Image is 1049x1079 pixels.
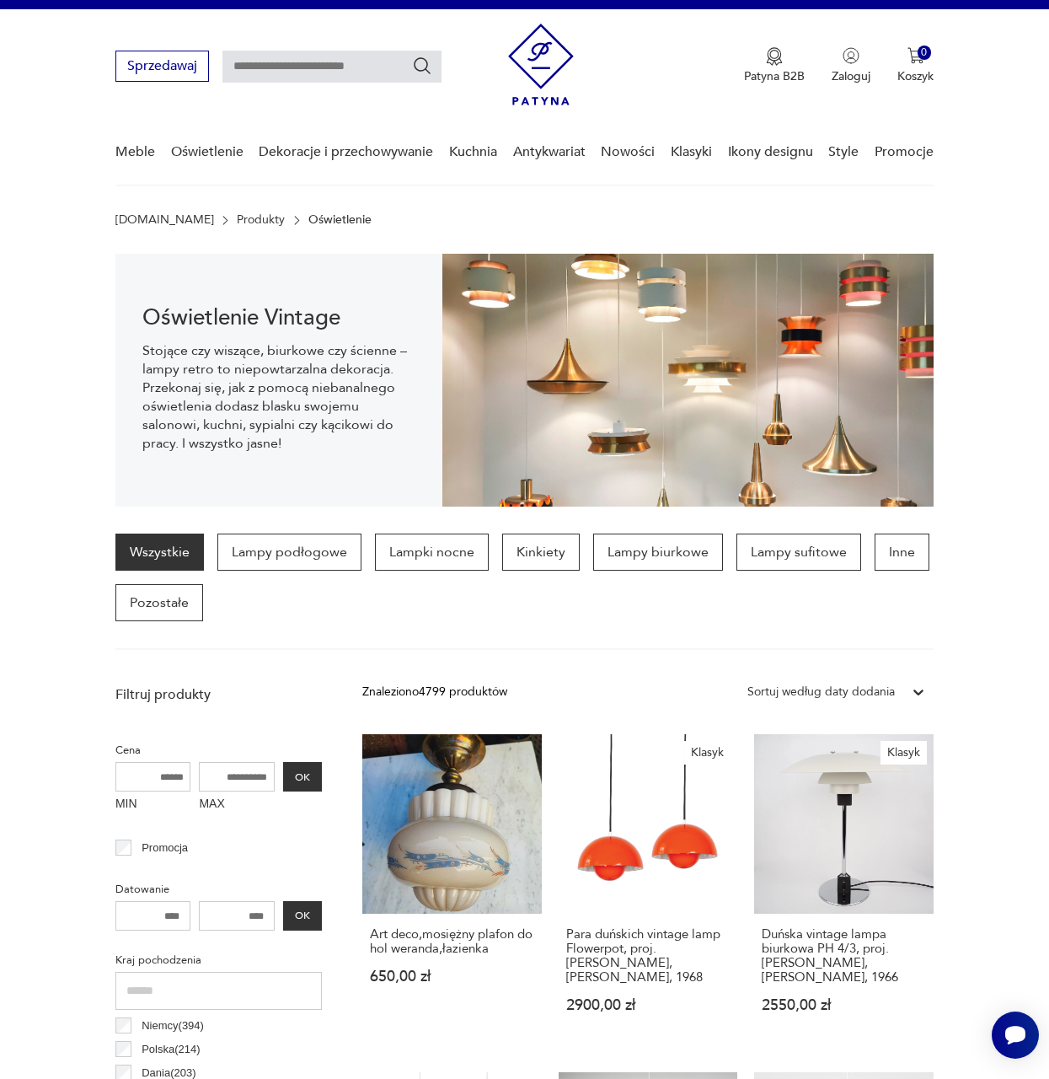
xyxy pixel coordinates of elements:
a: Nowości [601,120,655,185]
p: Koszyk [897,68,934,84]
h3: Para duńskich vintage lamp Flowerpot, proj. [PERSON_NAME], [PERSON_NAME], 1968 [566,927,731,985]
button: 0Koszyk [897,47,934,84]
p: Cena [115,741,322,760]
p: 650,00 zł [370,969,534,984]
div: 0 [918,46,932,60]
a: Dekoracje i przechowywanie [259,120,433,185]
div: Sortuj według daty dodania [747,683,895,701]
a: Lampy sufitowe [736,534,861,571]
p: 2550,00 zł [762,998,926,1012]
button: Zaloguj [832,47,870,84]
button: OK [283,901,322,931]
p: Oświetlenie [308,213,372,227]
a: Kuchnia [449,120,497,185]
label: MIN [115,792,191,819]
a: Pozostałe [115,584,203,621]
button: Patyna B2B [744,47,805,84]
div: Znaleziono 4799 produktów [362,683,507,701]
a: Wszystkie [115,534,204,571]
h3: Duńska vintage lampa biurkowa PH 4/3, proj. [PERSON_NAME], [PERSON_NAME], 1966 [762,927,926,985]
p: Zaloguj [832,68,870,84]
a: Ikony designu [728,120,813,185]
button: OK [283,762,322,792]
a: [DOMAIN_NAME] [115,213,214,227]
button: Sprzedawaj [115,51,209,82]
iframe: Smartsupp widget button [992,1012,1039,1059]
p: Filtruj produkty [115,685,322,704]
a: Kinkiety [502,534,580,571]
p: 2900,00 zł [566,998,731,1012]
p: Niemcy ( 394 ) [142,1017,204,1035]
a: Lampki nocne [375,534,489,571]
a: Produkty [237,213,285,227]
img: Ikonka użytkownika [843,47,859,64]
button: Szukaj [412,56,432,76]
a: KlasykDuńska vintage lampa biurkowa PH 4/3, proj. Poul Henningsen, Louis Poulsen, 1966Duńska vint... [754,734,934,1045]
a: Ikona medaluPatyna B2B [744,47,805,84]
a: Klasyki [671,120,712,185]
img: Ikona koszyka [907,47,924,64]
a: Promocje [875,120,934,185]
a: Meble [115,120,155,185]
h3: Art deco,mosiężny plafon do hol weranda,łazienka [370,927,534,956]
a: Sprzedawaj [115,62,209,73]
p: Kraj pochodzenia [115,951,322,969]
a: Inne [875,534,929,571]
a: Antykwariat [513,120,586,185]
a: Art deco,mosiężny plafon do hol weranda,łazienkaArt deco,mosiężny plafon do hol weranda,łazienka6... [362,734,542,1045]
p: Stojące czy wiszące, biurkowe czy ścienne – lampy retro to niepowtarzalna dekoracja. Przekonaj si... [142,341,415,453]
img: Ikona medalu [766,47,783,66]
a: Style [828,120,859,185]
p: Promocja [142,839,188,857]
a: Lampy podłogowe [217,534,361,571]
label: MAX [199,792,275,819]
a: Oświetlenie [171,120,244,185]
a: KlasykPara duńskich vintage lamp Flowerpot, proj. Verner Panton, Louis Poulsen, 1968Para duńskich... [559,734,738,1045]
img: Oświetlenie [442,254,934,507]
p: Polska ( 214 ) [142,1040,200,1059]
h1: Oświetlenie Vintage [142,308,415,328]
p: Patyna B2B [744,68,805,84]
a: Lampy biurkowe [593,534,723,571]
img: Patyna - sklep z meblami i dekoracjami vintage [508,24,574,105]
p: Datowanie [115,880,322,899]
